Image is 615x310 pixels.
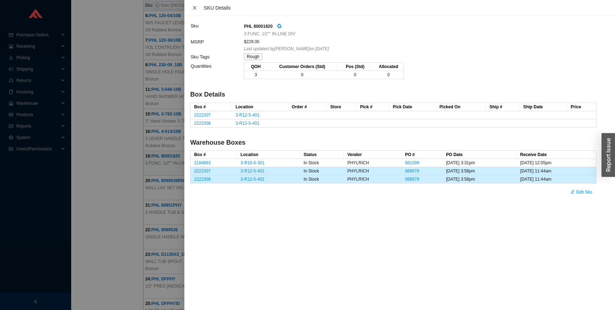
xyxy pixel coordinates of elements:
th: PO # [401,151,442,159]
td: PHYLRICH [344,159,401,167]
td: 3 [244,71,264,79]
a: 2222308 [194,177,211,182]
th: Location [237,151,300,159]
a: 3-R12-5-401 [236,113,259,118]
span: google [277,24,282,29]
span: Edit Sku [576,188,592,196]
th: Pick # [357,103,389,111]
a: 3-R16-6-301 [241,160,264,165]
td: PHYLRICH [344,167,401,175]
td: 0 [337,71,370,79]
a: 3-R12-5-401 [236,121,259,126]
a: 2184863 [194,160,211,165]
div: $229.00 [244,38,596,45]
th: Order # [288,103,327,111]
h4: Box Details [190,90,596,99]
td: [DATE] 3:58pm [442,175,516,184]
th: Receive Date [517,151,596,159]
a: 981099 [405,160,419,165]
td: Quantities [190,62,243,83]
th: Pos (Std) [337,63,370,71]
th: Box # [190,151,237,159]
strong: PHL 80001820 [244,24,273,29]
a: 988678 [405,169,419,174]
th: Store [327,103,357,111]
h4: Warehouse Boxes [190,138,596,147]
span: edit [571,190,575,195]
td: In Stock [300,167,344,175]
th: Location [232,103,288,111]
td: [DATE] 11:44am [517,175,596,184]
a: 3-R12-5-401 [241,169,264,174]
i: Last updated by [PERSON_NAME] on [DATE] [244,46,329,51]
a: 2222308 [194,121,211,126]
span: close [192,5,197,10]
th: Status [300,151,344,159]
div: SKU Details [204,4,609,12]
th: Ship Date [520,103,567,111]
td: In Stock [300,159,344,167]
th: Allocated [370,63,404,71]
th: Box # [190,103,232,111]
th: Ship # [486,103,520,111]
th: Vendor [344,151,401,159]
button: editEdit Sku [566,187,596,197]
td: 0 [264,71,337,79]
td: 0 [370,71,404,79]
th: Pick Date [389,103,436,111]
td: PHYLRICH [344,175,401,184]
span: 3 FUNC, 1/2"" IN-LINE DIV [244,30,295,37]
td: [DATE] 12:05pm [517,159,596,167]
th: PO Date [442,151,516,159]
td: Sku Tags [190,53,243,62]
th: Price [567,103,596,111]
a: 988678 [405,177,419,182]
td: MSRP [190,38,243,53]
th: Customer Orders (Std) [264,63,337,71]
td: In Stock [300,175,344,184]
a: google [277,22,282,30]
td: [DATE] 3:58pm [442,167,516,175]
a: 3-R12-5-401 [241,177,264,182]
th: Picked On [436,103,486,111]
a: 2222307 [194,113,211,118]
button: Close [190,5,199,11]
td: [DATE] 3:31pm [442,159,516,167]
td: [DATE] 11:44am [517,167,596,175]
th: QOH [244,63,264,71]
span: Rough [244,53,262,60]
a: 2222307 [194,169,211,174]
td: Sku [190,22,243,38]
